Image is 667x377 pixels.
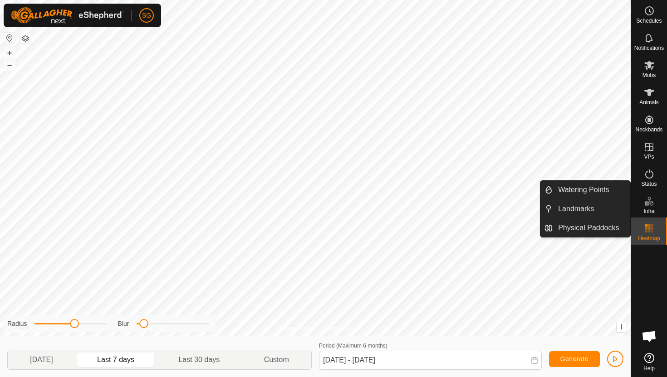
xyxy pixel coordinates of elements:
span: Mobs [642,72,656,78]
span: i [621,323,623,331]
button: Generate [549,351,600,367]
button: i [617,322,627,332]
button: – [4,59,15,70]
a: Contact Us [324,324,351,333]
a: Watering Points [553,181,630,199]
span: Neckbands [635,127,662,132]
span: Custom [264,354,289,365]
span: [DATE] [30,354,53,365]
span: Help [643,366,655,371]
span: VPs [644,154,654,159]
span: Last 7 days [97,354,134,365]
span: Schedules [636,18,662,24]
span: Physical Paddocks [558,222,619,233]
label: Radius [7,319,27,329]
span: Landmarks [558,203,594,214]
li: Physical Paddocks [540,219,630,237]
li: Landmarks [540,200,630,218]
a: Physical Paddocks [553,219,630,237]
span: Animals [639,100,659,105]
li: Watering Points [540,181,630,199]
span: Generate [560,355,589,362]
span: SG [142,11,151,20]
a: Landmarks [553,200,630,218]
a: Privacy Policy [280,324,314,333]
label: Period (Maximum 6 months) [319,343,387,349]
a: Help [631,349,667,375]
button: Reset Map [4,33,15,43]
span: Last 30 days [178,354,220,365]
label: Blur [118,319,129,329]
button: + [4,48,15,58]
img: Gallagher Logo [11,7,124,24]
span: Watering Points [558,184,609,195]
span: Status [641,181,657,187]
div: Open chat [636,323,663,350]
span: Heatmap [638,236,660,241]
span: Notifications [634,45,664,51]
button: Map Layers [20,33,31,44]
span: Infra [643,208,654,214]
